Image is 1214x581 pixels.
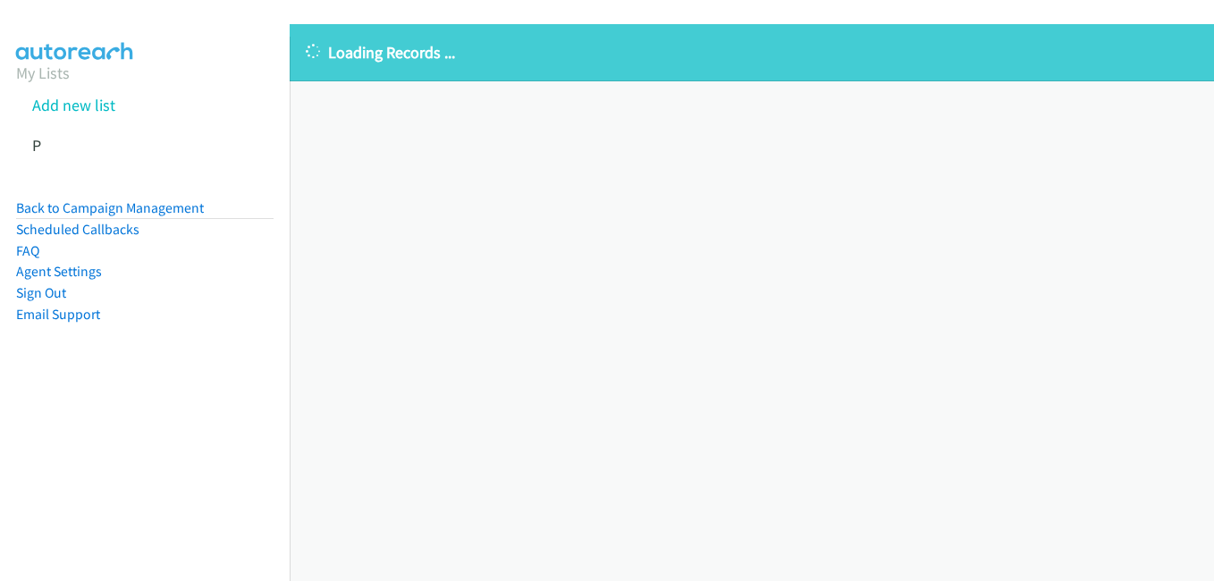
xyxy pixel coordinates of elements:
a: Scheduled Callbacks [16,221,139,238]
a: Sign Out [16,284,66,301]
a: Email Support [16,306,100,323]
a: Add new list [32,95,115,115]
a: My Lists [16,63,70,83]
a: P [32,135,41,156]
p: Loading Records ... [306,40,1198,64]
a: Back to Campaign Management [16,199,204,216]
a: Agent Settings [16,263,102,280]
a: FAQ [16,242,39,259]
